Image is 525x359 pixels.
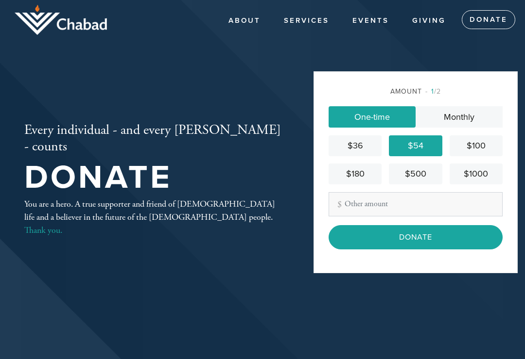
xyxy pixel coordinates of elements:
[329,86,503,97] div: Amount
[405,12,453,30] a: Giving
[431,87,434,96] span: 1
[462,10,515,30] a: Donate
[454,167,499,180] div: $1000
[416,106,503,128] a: Monthly
[425,87,441,96] span: /2
[329,225,503,249] input: Donate
[389,135,442,156] a: $54
[393,167,438,180] div: $500
[393,139,438,152] div: $54
[450,135,503,156] a: $100
[450,163,503,184] a: $1000
[329,135,382,156] a: $36
[24,197,282,237] div: You are a hero. A true supporter and friend of [DEMOGRAPHIC_DATA] life and a believer in the futu...
[24,162,282,194] h1: Donate
[15,5,107,35] img: logo_half.png
[221,12,268,30] a: About
[277,12,336,30] a: Services
[329,192,503,216] input: Other amount
[332,167,378,180] div: $180
[332,139,378,152] div: $36
[24,225,62,236] a: Thank you.
[24,122,282,155] h2: Every individual - and every [PERSON_NAME] - counts
[329,106,416,128] a: One-time
[345,12,396,30] a: Events
[454,139,499,152] div: $100
[389,163,442,184] a: $500
[329,163,382,184] a: $180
